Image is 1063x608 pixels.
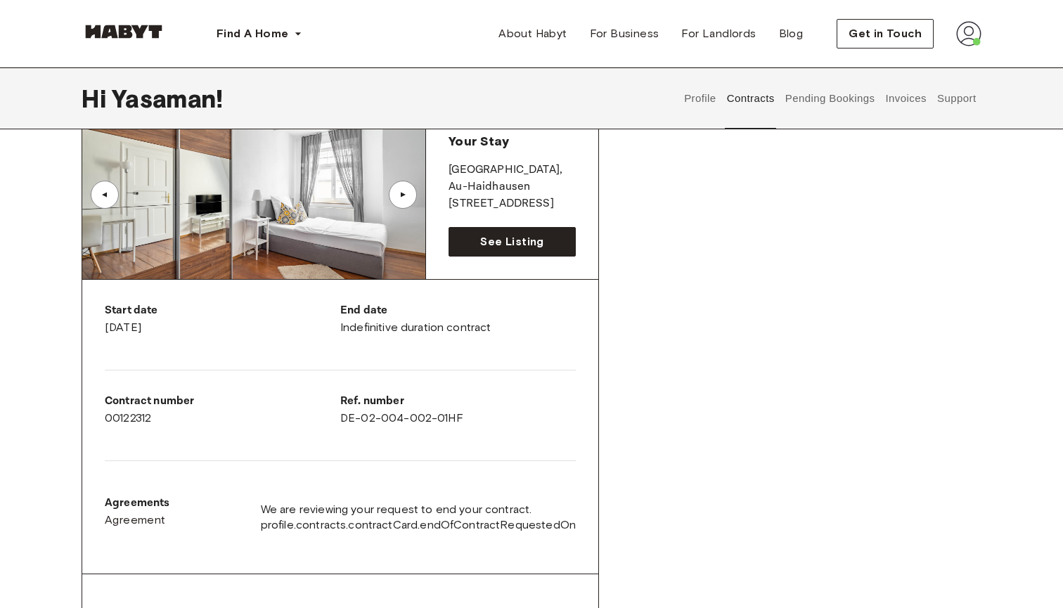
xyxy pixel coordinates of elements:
p: Start date [105,302,340,319]
button: Contracts [725,67,776,129]
div: ▲ [396,190,410,199]
a: Agreement [105,512,170,529]
div: DE-02-004-002-01HF [340,393,576,427]
span: Hi [82,84,112,113]
span: Blog [779,25,804,42]
span: Agreement [105,512,166,529]
div: 00122312 [105,393,340,427]
button: Profile [683,67,719,129]
span: See Listing [480,233,543,250]
p: [GEOGRAPHIC_DATA] , Au-Haidhausen [449,162,576,195]
img: Image of the room [82,110,425,279]
p: End date [340,302,576,319]
div: user profile tabs [679,67,981,129]
button: Get in Touch [837,19,934,48]
a: See Listing [449,227,576,257]
span: Yasaman ! [112,84,223,113]
p: Agreements [105,495,170,512]
div: [DATE] [105,302,340,336]
span: Your Stay [449,134,508,149]
a: Blog [768,20,815,48]
span: For Business [590,25,659,42]
a: For Business [579,20,671,48]
span: Find A Home [217,25,288,42]
p: [STREET_ADDRESS] [449,195,576,212]
span: We are reviewing your request to end your contract. [261,502,576,517]
button: Pending Bookings [783,67,877,129]
span: profile.contracts.contractCard.endOfContractRequestedOn [261,517,576,533]
span: About Habyt [498,25,567,42]
span: Get in Touch [849,25,922,42]
a: About Habyt [487,20,578,48]
p: Contract number [105,393,340,410]
button: Invoices [884,67,928,129]
div: Indefinitive duration contract [340,302,576,336]
img: avatar [956,21,981,46]
a: For Landlords [670,20,767,48]
span: For Landlords [681,25,756,42]
p: Ref. number [340,393,576,410]
img: Habyt [82,25,166,39]
button: Support [935,67,978,129]
button: Find A Home [205,20,314,48]
div: ▲ [98,190,112,199]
